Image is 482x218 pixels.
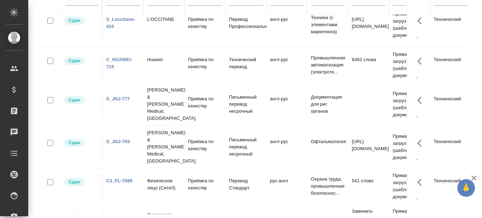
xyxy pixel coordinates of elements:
[188,95,222,110] p: Приёмка по качеству
[64,95,98,105] div: Менеджер проверил работу исполнителя, передает ее на следующий этап
[266,12,307,37] td: англ-рус
[460,181,472,195] span: 🙏
[389,7,430,42] td: Прямая загрузка (шаблонные документы)
[430,174,471,199] td: Технический
[68,17,80,24] p: Сдан
[229,177,263,192] p: Перевод Стандарт
[389,129,430,165] td: Прямая загрузка (шаблонные документы)
[64,16,98,25] div: Менеджер проверил работу исполнителя, передает ее на следующий этап
[352,138,386,152] p: [URL][DOMAIN_NAME]..
[266,174,307,199] td: рус-англ
[413,92,430,109] button: Здесь прячутся важные кнопки
[229,94,263,115] p: Письменный перевод несрочный
[413,53,430,70] button: Здесь прячутся важные кнопки
[266,135,307,159] td: англ-рус
[352,56,386,63] p: 6482 слова
[352,16,386,30] p: [URL][DOMAIN_NAME]..
[68,57,80,64] p: Сдан
[229,56,263,70] p: Технический перевод
[311,54,345,76] p: Промышленная автоматизация (электроте...
[68,96,80,104] p: Сдан
[106,139,130,144] a: S_JNJ-769
[68,178,80,185] p: Сдан
[413,174,430,191] button: Здесь прячутся важные кнопки
[147,87,181,122] p: [PERSON_NAME] & [PERSON_NAME] Medical, [GEOGRAPHIC_DATA]
[188,138,222,152] p: Приёмка по качеству
[389,169,430,204] td: Прямая загрузка (шаблонные документы)
[68,139,80,146] p: Сдан
[430,53,471,77] td: Технический
[413,12,430,29] button: Здесь прячутся важные кнопки
[64,177,98,187] div: Менеджер проверил работу исполнителя, передает ее на следующий этап
[188,56,222,70] p: Приёмка по качеству
[389,87,430,122] td: Прямая загрузка (шаблонные документы)
[352,177,386,184] p: 541 слово
[229,16,263,30] p: Перевод Профессиональный
[106,178,132,183] a: C3_FL-7889
[106,96,130,101] a: S_JNJ-777
[311,14,345,35] p: Техника (с элементами маркетинга)
[311,176,345,197] p: Охрана труда, промышленная безопаснос...
[457,179,475,197] button: 🙏
[147,177,181,192] p: Физическое лицо (Сити3)
[188,177,222,192] p: Приёмка по качеству
[430,12,471,37] td: Технический
[413,135,430,152] button: Здесь прячутся важные кнопки
[430,135,471,159] td: Технический
[311,138,345,145] p: Офтальмология
[64,56,98,66] div: Менеджер проверил работу исполнителя, передает ее на следующий этап
[389,47,430,83] td: Прямая загрузка (шаблонные документы)
[106,57,132,69] a: C_HUAWEI-718
[64,138,98,148] div: Менеджер проверил работу исполнителя, передает ее на следующий этап
[106,17,135,29] a: S_Loccitane-416
[266,92,307,117] td: англ-рус
[147,56,181,63] p: Huawei
[147,129,181,165] p: [PERSON_NAME] & [PERSON_NAME] Medical, [GEOGRAPHIC_DATA]
[188,16,222,30] p: Приёмка по качеству
[311,94,345,115] p: Документация для рег. органов
[229,136,263,158] p: Письменный перевод несрочный
[430,92,471,117] td: Технический
[147,16,181,23] p: L'OCCITANE
[266,53,307,77] td: англ-рус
